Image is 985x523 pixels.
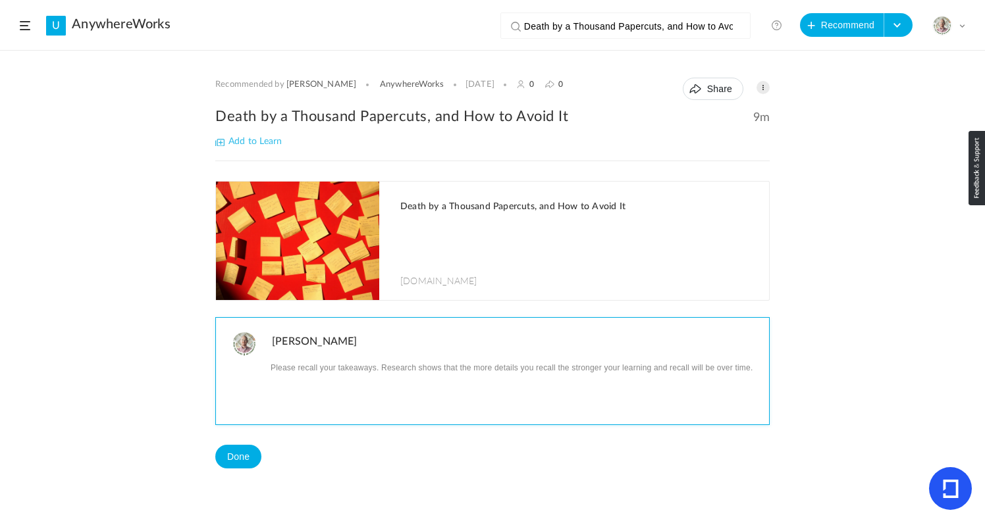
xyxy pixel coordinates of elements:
[683,78,743,100] button: Share
[400,201,756,212] h1: Death by a Thousand Papercuts, and How to Avoid It
[707,84,732,94] span: Share
[800,13,884,37] button: Recommend
[216,182,379,300] img: anysnap-07-oct-2025-at-10-48-16-am.png
[216,182,769,300] a: Death by a Thousand Papercuts, and How to Avoid It [DOMAIN_NAME]
[969,131,985,205] img: loop_feedback_btn.png
[215,80,284,90] span: Recommended by
[529,80,534,89] span: 0
[269,332,769,355] h4: [PERSON_NAME]
[215,445,261,468] button: Done
[753,111,770,125] span: 9m
[46,16,66,36] a: U
[400,274,477,287] span: [DOMAIN_NAME]
[466,80,494,90] div: [DATE]
[524,13,733,39] input: Search here...
[558,80,563,89] span: 0
[215,137,282,146] span: Add to Learn
[933,16,951,35] img: julia-s-version-gybnm-profile-picture-frame-2024-template-16.png
[286,80,357,90] a: [PERSON_NAME]
[72,16,171,32] a: AnywhereWorks
[380,80,444,90] a: AnywhereWorks
[232,332,256,356] img: julia-s-version-gybnm-profile-picture-frame-2024-template-16.png
[215,107,770,126] h2: Death by a Thousand Papercuts, and How to Avoid It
